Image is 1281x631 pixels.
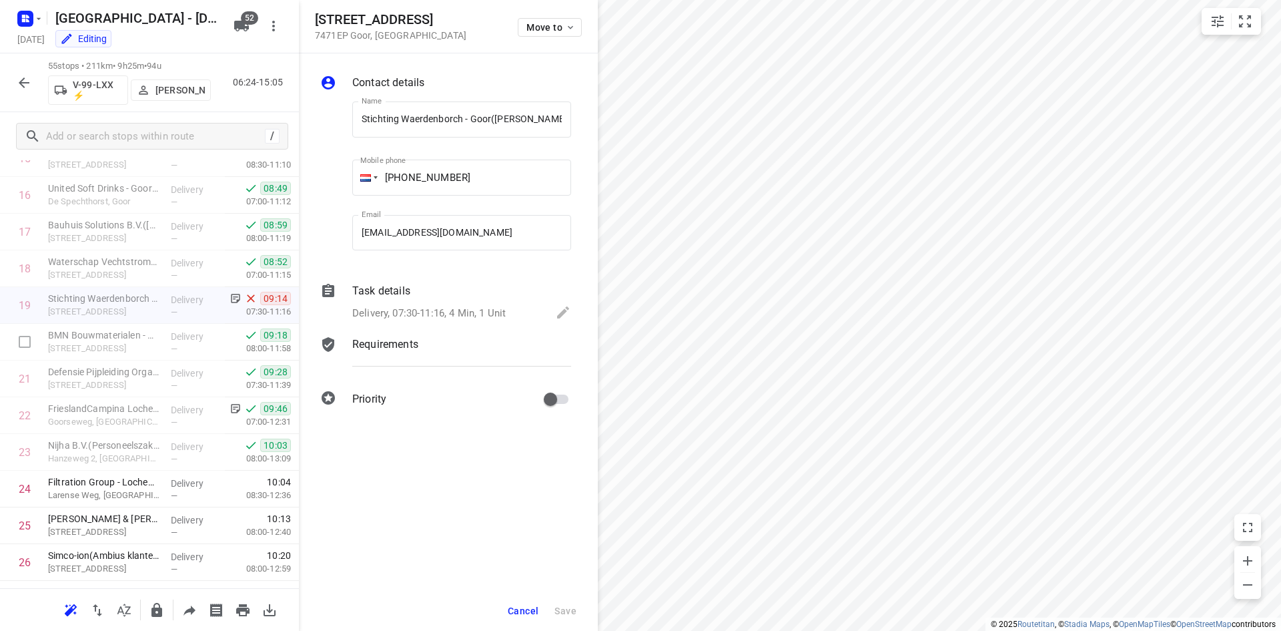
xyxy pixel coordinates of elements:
[171,381,177,391] span: —
[48,452,160,465] p: Hanzeweg 2, [GEOGRAPHIC_DATA]
[19,409,31,422] div: 22
[352,160,378,196] div: Netherlands: + 31
[48,549,160,562] p: Simco-ion(Ambius klantenservice)
[260,329,291,342] span: 09:18
[48,342,160,355] p: [STREET_ADDRESS]
[176,603,203,616] span: Share route
[12,31,50,47] h5: Project date
[73,79,122,101] p: V-99-LXX ⚡
[57,603,84,616] span: Reoptimize route
[48,415,160,429] p: Goorseweg, [GEOGRAPHIC_DATA]
[171,417,177,427] span: —
[147,61,161,71] span: 94u
[267,512,291,525] span: 10:13
[518,18,582,37] button: Move to
[1232,8,1258,35] button: Fit zoom
[171,564,177,574] span: —
[50,7,223,29] h5: Rename
[225,489,291,502] p: 08:30-12:36
[111,603,137,616] span: Sort by time window
[11,329,38,355] span: Select
[171,160,177,170] span: —
[48,292,160,305] p: Stichting Waerdenborch - Goor(Rudie Hulsebos)
[171,491,177,501] span: —
[991,620,1276,629] li: © 2025 , © , © © contributors
[48,195,160,208] p: De Spechthorst, Goor
[233,75,288,89] p: 06:24-15:05
[260,439,291,452] span: 10:03
[171,220,220,233] p: Delivery
[225,525,291,539] p: 08:00-12:40
[60,32,107,45] div: You are currently in edit mode.
[241,11,258,25] span: 52
[352,306,506,321] p: Delivery, 07:30-11:16, 4 Min, 1 Unit
[1119,620,1170,629] a: OpenMapTiles
[48,158,160,172] p: [STREET_ADDRESS]
[19,226,31,238] div: 17
[320,337,571,377] div: Requirements
[225,195,291,208] p: 07:00-11:12
[1204,8,1231,35] button: Map settings
[1176,620,1232,629] a: OpenStreetMap
[19,446,31,459] div: 23
[352,160,571,196] input: 1 (702) 123-4567
[171,234,177,244] span: —
[320,283,571,323] div: Task detailsDelivery, 07:30-11:16, 4 Min, 1 Unit
[225,379,291,392] p: 07:30-11:39
[143,597,170,624] button: Lock route
[225,562,291,576] p: 08:00-12:59
[19,189,31,202] div: 16
[260,255,291,268] span: 08:52
[171,256,220,270] p: Delivery
[225,342,291,355] p: 08:00-11:58
[225,232,291,245] p: 08:00-11:19
[315,30,466,41] p: 7471EP Goor , [GEOGRAPHIC_DATA]
[244,365,258,379] svg: Done
[1202,8,1261,35] div: small contained button group
[352,75,424,91] p: Contact details
[265,129,280,144] div: /
[171,550,220,564] p: Delivery
[48,562,160,576] p: [STREET_ADDRESS]
[508,606,538,616] span: Cancel
[171,367,220,380] p: Delivery
[260,182,291,195] span: 08:49
[225,452,291,465] p: 08:00-13:09
[244,218,258,232] svg: Done
[48,329,160,342] p: BMN Bouwmaterialen - Goor(Annemien Middelhuis)
[260,218,291,232] span: 08:59
[260,13,287,39] button: More
[48,525,160,539] p: [STREET_ADDRESS]
[48,512,160,525] p: De Jong & Laan - Lochem(Sandra Temmink)
[48,439,160,452] p: Nijha B.V.(Personeelszaken)
[171,403,220,417] p: Delivery
[228,13,255,39] button: 52
[48,379,160,392] p: [STREET_ADDRESS]
[260,292,291,305] span: 09:14
[171,270,177,280] span: —
[19,519,31,532] div: 25
[256,603,283,616] span: Download route
[155,85,205,95] p: [PERSON_NAME]
[225,305,291,319] p: 07:30-11:16
[131,79,211,101] button: [PERSON_NAME]
[48,305,160,319] p: [STREET_ADDRESS]
[244,329,258,342] svg: Done
[171,293,220,306] p: Delivery
[244,182,258,195] svg: Done
[171,454,177,464] span: —
[502,599,544,623] button: Cancel
[352,391,386,407] p: Priority
[48,232,160,245] p: [STREET_ADDRESS]
[84,603,111,616] span: Reverse route
[267,549,291,562] span: 10:20
[48,475,160,489] p: Filtration Group - Lochem(Ingrid Schutte)
[171,307,177,317] span: —
[48,75,128,105] button: V-99-LXX ⚡
[171,197,177,207] span: —
[171,513,220,527] p: Delivery
[225,158,291,172] p: 08:30-11:10
[19,262,31,275] div: 18
[19,483,31,495] div: 24
[360,157,406,164] label: Mobile phone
